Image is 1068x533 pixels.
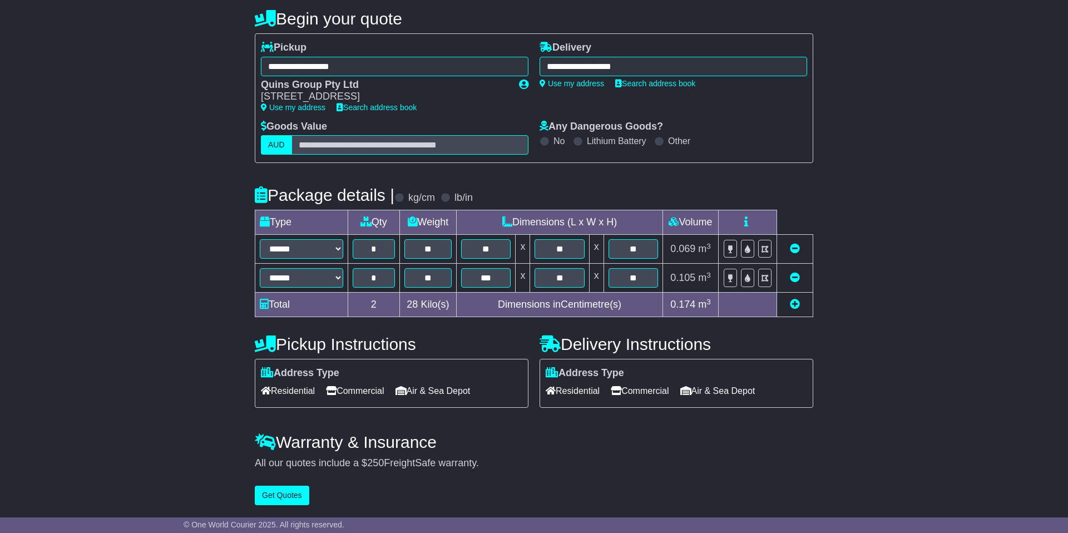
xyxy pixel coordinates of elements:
a: Add new item [790,299,800,310]
label: lb/in [454,192,473,204]
sup: 3 [706,271,711,279]
label: Other [668,136,690,146]
span: m [698,243,711,254]
td: Kilo(s) [399,293,457,317]
h4: Delivery Instructions [540,335,813,353]
span: Commercial [611,382,669,399]
span: Air & Sea Depot [680,382,755,399]
h4: Package details | [255,186,394,204]
label: Pickup [261,42,306,54]
h4: Pickup Instructions [255,335,528,353]
td: 2 [348,293,400,317]
label: AUD [261,135,292,155]
a: Use my address [540,79,604,88]
sup: 3 [706,298,711,306]
td: Dimensions in Centimetre(s) [457,293,663,317]
a: Remove this item [790,243,800,254]
span: Air & Sea Depot [395,382,471,399]
td: Total [255,293,348,317]
span: 28 [407,299,418,310]
span: 0.105 [670,272,695,283]
label: Delivery [540,42,591,54]
td: Volume [662,210,718,235]
td: x [516,235,530,264]
a: Search address book [615,79,695,88]
span: 0.069 [670,243,695,254]
h4: Warranty & Insurance [255,433,813,451]
div: Quins Group Pty Ltd [261,79,508,91]
td: Type [255,210,348,235]
td: x [589,235,604,264]
div: All our quotes include a $ FreightSafe warranty. [255,457,813,470]
label: Address Type [546,367,624,379]
td: x [589,264,604,293]
td: Dimensions (L x W x H) [457,210,663,235]
sup: 3 [706,242,711,250]
div: [STREET_ADDRESS] [261,91,508,103]
label: No [553,136,565,146]
label: Any Dangerous Goods? [540,121,663,133]
label: Goods Value [261,121,327,133]
label: kg/cm [408,192,435,204]
a: Remove this item [790,272,800,283]
span: Residential [261,382,315,399]
h4: Begin your quote [255,9,813,28]
span: 0.174 [670,299,695,310]
a: Search address book [337,103,417,112]
td: x [516,264,530,293]
td: Weight [399,210,457,235]
span: Residential [546,382,600,399]
span: Commercial [326,382,384,399]
span: 250 [367,457,384,468]
a: Use my address [261,103,325,112]
span: m [698,299,711,310]
td: Qty [348,210,400,235]
label: Lithium Battery [587,136,646,146]
span: © One World Courier 2025. All rights reserved. [184,520,344,529]
label: Address Type [261,367,339,379]
span: m [698,272,711,283]
button: Get Quotes [255,486,309,505]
